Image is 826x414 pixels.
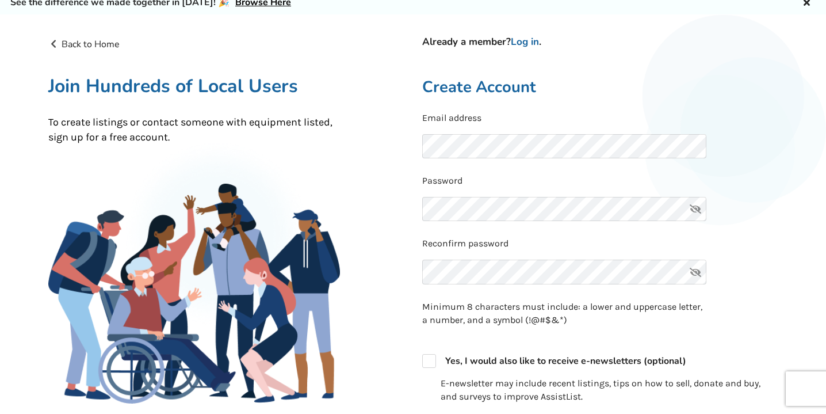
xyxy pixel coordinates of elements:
[422,301,706,327] p: Minimum 8 characters must include: a lower and uppercase letter, a number, and a symbol (!@#$&*)
[422,237,778,250] p: Reconfirm password
[48,184,340,404] img: Family Gathering
[48,115,340,145] p: To create listings or contact someone with equipment listed, sign up for a free account.
[422,77,778,97] h2: Create Account
[422,36,778,48] h4: Already a member? .
[445,355,686,367] strong: Yes, I would also like to receive e-newsletters (optional)
[441,377,778,404] p: E-newsletter may include recent listings, tips on how to sell, donate and buy, and surveys to imp...
[422,174,778,188] p: Password
[48,38,120,51] a: Back to Home
[48,74,340,98] h1: Join Hundreds of Local Users
[422,112,778,125] p: Email address
[511,35,539,48] a: Log in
